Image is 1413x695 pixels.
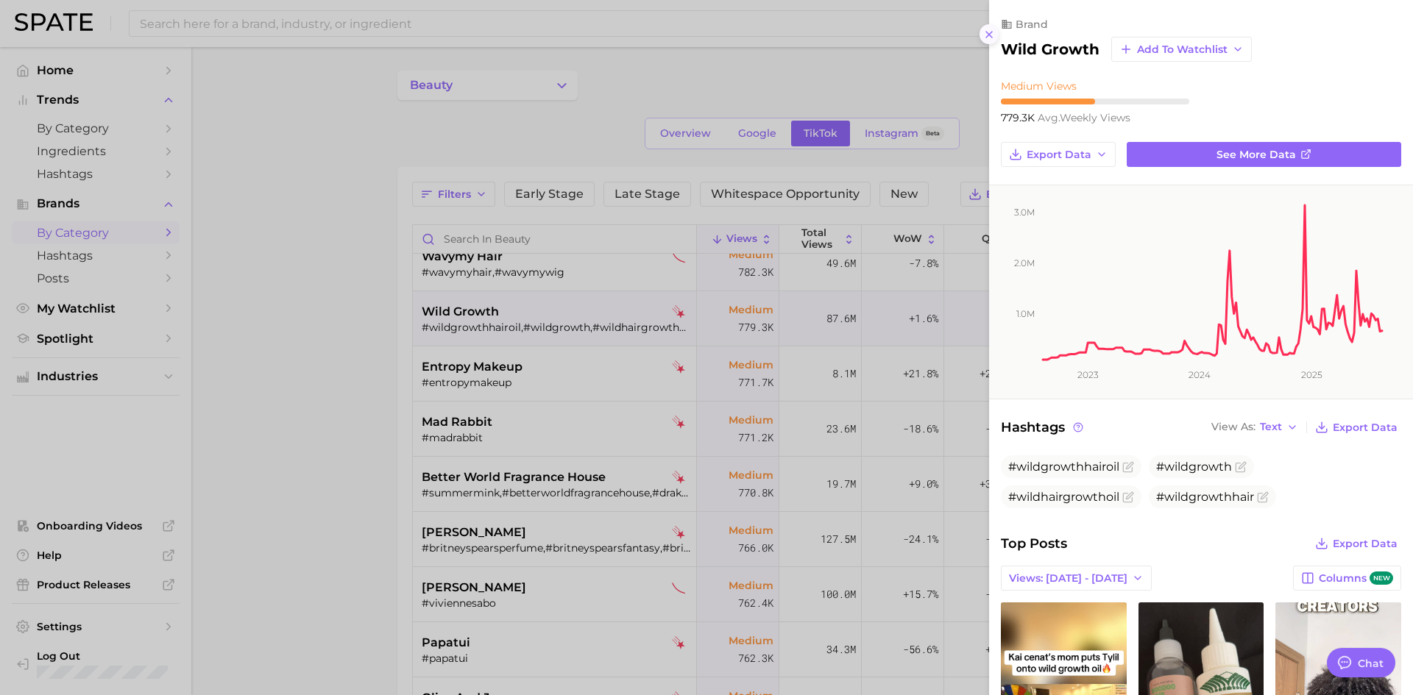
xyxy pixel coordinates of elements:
[1370,571,1393,585] span: new
[1077,369,1099,380] tspan: 2023
[1156,490,1254,504] span: #wildgrowthhair
[1257,491,1269,503] button: Flag as miscategorized or irrelevant
[1333,538,1398,550] span: Export Data
[1122,461,1134,473] button: Flag as miscategorized or irrelevant
[1001,99,1189,104] div: 5 / 10
[1122,491,1134,503] button: Flag as miscategorized or irrelevant
[1311,533,1401,554] button: Export Data
[1027,149,1091,161] span: Export Data
[1001,566,1152,591] button: Views: [DATE] - [DATE]
[1333,421,1398,434] span: Export Data
[1001,79,1189,93] div: Medium Views
[1293,566,1401,591] button: Columnsnew
[1001,417,1086,438] span: Hashtags
[1001,111,1038,124] span: 779.3k
[1319,571,1393,585] span: Columns
[1301,369,1322,380] tspan: 2025
[1008,460,1119,474] span: #wildgrowthhairoil
[1217,149,1296,161] span: See more data
[1001,533,1067,554] span: Top Posts
[1235,461,1247,473] button: Flag as miscategorized or irrelevant
[1008,490,1119,504] span: #wildhairgrowthoil
[1014,207,1035,218] tspan: 3.0m
[1260,423,1282,431] span: Text
[1038,111,1060,124] abbr: average
[1156,460,1232,474] span: #wildgrowth
[1001,142,1116,167] button: Export Data
[1127,142,1401,167] a: See more data
[1009,572,1127,585] span: Views: [DATE] - [DATE]
[1038,111,1130,124] span: weekly views
[1137,43,1228,56] span: Add to Watchlist
[1189,369,1211,380] tspan: 2024
[1014,257,1035,268] tspan: 2.0m
[1211,423,1256,431] span: View As
[1001,40,1099,58] h2: wild growth
[1311,417,1401,438] button: Export Data
[1111,37,1252,62] button: Add to Watchlist
[1016,308,1035,319] tspan: 1.0m
[1208,418,1302,437] button: View AsText
[1016,18,1048,31] span: brand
